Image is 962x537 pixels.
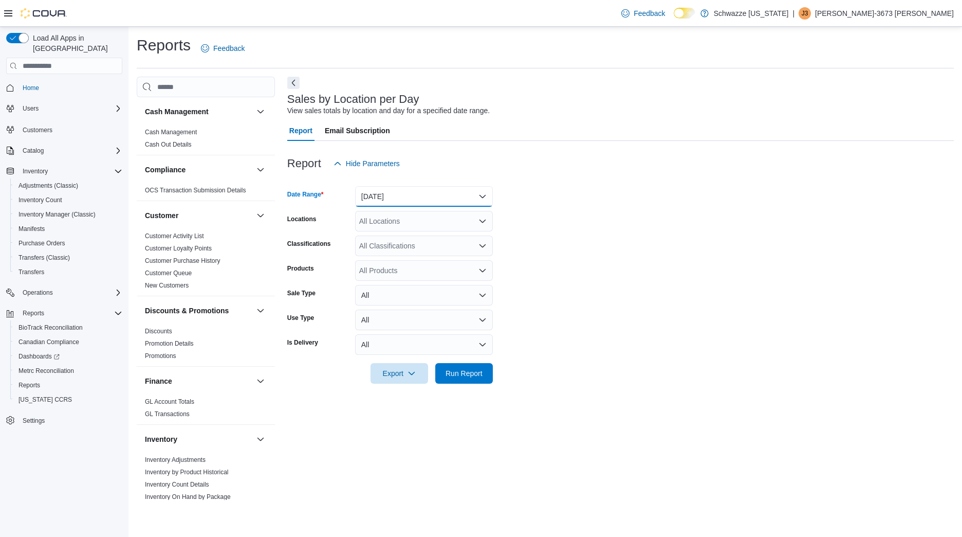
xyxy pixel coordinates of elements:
button: Inventory [18,165,52,177]
span: Inventory On Hand by Package [145,493,231,501]
div: Finance [137,396,275,424]
a: Transfers (Classic) [14,252,74,264]
a: Promotions [145,352,176,360]
a: Customer Loyalty Points [145,245,212,252]
span: Cash Out Details [145,140,192,149]
span: Purchase Orders [18,239,65,247]
nav: Complex example [6,76,122,455]
span: Inventory Manager (Classic) [14,208,122,221]
button: Open list of options [478,242,487,250]
span: Feedback [634,8,665,19]
label: Sale Type [287,289,316,297]
a: Customers [18,124,57,136]
button: Inventory Count [10,193,126,207]
button: Customer [254,209,267,222]
span: Transfers (Classic) [14,252,122,264]
a: Promotion Details [145,340,194,347]
label: Products [287,264,314,273]
button: Home [2,80,126,95]
span: Manifests [14,223,122,235]
span: Reports [18,307,122,319]
button: Metrc Reconciliation [10,364,126,378]
button: All [355,334,493,355]
button: Operations [18,287,57,299]
button: Discounts & Promotions [254,305,267,317]
span: Reports [14,379,122,391]
span: Promotion Details [145,339,194,348]
a: GL Transactions [145,410,190,418]
button: Inventory [254,433,267,445]
a: BioTrack Reconciliation [14,321,87,334]
span: Transfers [18,268,44,276]
a: Adjustments (Classic) [14,180,82,192]
span: Users [23,104,39,113]
span: Inventory Count [14,194,122,206]
span: Customer Purchase History [145,257,220,265]
a: Purchase Orders [14,237,69,249]
button: Transfers [10,265,126,279]
span: Customer Loyalty Points [145,244,212,253]
span: Purchase Orders [14,237,122,249]
a: Manifests [14,223,49,235]
span: Load All Apps in [GEOGRAPHIC_DATA] [29,33,122,53]
span: Inventory [18,165,122,177]
a: Settings [18,415,49,427]
span: Discounts [145,327,172,335]
a: Metrc Reconciliation [14,365,78,377]
span: Email Subscription [325,120,390,141]
span: J3 [802,7,808,20]
a: Inventory Count Details [145,481,209,488]
a: Cash Out Details [145,141,192,148]
button: Run Report [435,363,493,384]
span: Catalog [18,145,122,157]
h1: Reports [137,35,191,56]
button: Open list of options [478,266,487,275]
div: Discounts & Promotions [137,325,275,366]
span: Inventory Manager (Classic) [18,210,96,219]
button: Hide Parameters [329,153,404,174]
a: Customer Activity List [145,232,204,240]
button: Finance [145,376,252,386]
span: Customers [23,126,52,134]
div: View sales totals by location and day for a specified date range. [287,105,490,116]
button: Compliance [254,164,267,176]
span: Report [289,120,312,141]
span: Dashboards [14,350,122,363]
button: Manifests [10,222,126,236]
div: Compliance [137,184,275,201]
label: Is Delivery [287,338,318,347]
button: Operations [2,285,126,300]
button: Cash Management [145,106,252,117]
span: Reports [18,381,40,389]
label: Use Type [287,314,314,322]
a: OCS Transaction Submission Details [145,187,246,194]
span: Home [23,84,39,92]
p: | [792,7,794,20]
a: Dashboards [14,350,64,363]
button: Users [2,101,126,116]
span: Settings [23,417,45,425]
button: Inventory Manager (Classic) [10,207,126,222]
span: Transfers [14,266,122,278]
a: New Customers [145,282,189,289]
span: Adjustments (Classic) [18,182,78,190]
button: Reports [18,307,48,319]
h3: Compliance [145,165,186,175]
a: Dashboards [10,349,126,364]
button: Customers [2,122,126,137]
span: Inventory [23,167,48,175]
a: Reports [14,379,44,391]
input: Dark Mode [674,8,695,19]
button: Inventory [145,434,252,444]
h3: Inventory [145,434,177,444]
a: Inventory Adjustments [145,456,206,463]
span: Inventory Count Details [145,480,209,489]
span: Dashboards [18,352,60,361]
a: Inventory Manager (Classic) [14,208,100,221]
button: Customer [145,210,252,221]
button: Catalog [18,145,48,157]
button: Catalog [2,144,126,158]
a: Canadian Compliance [14,336,83,348]
a: Customer Queue [145,270,192,277]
